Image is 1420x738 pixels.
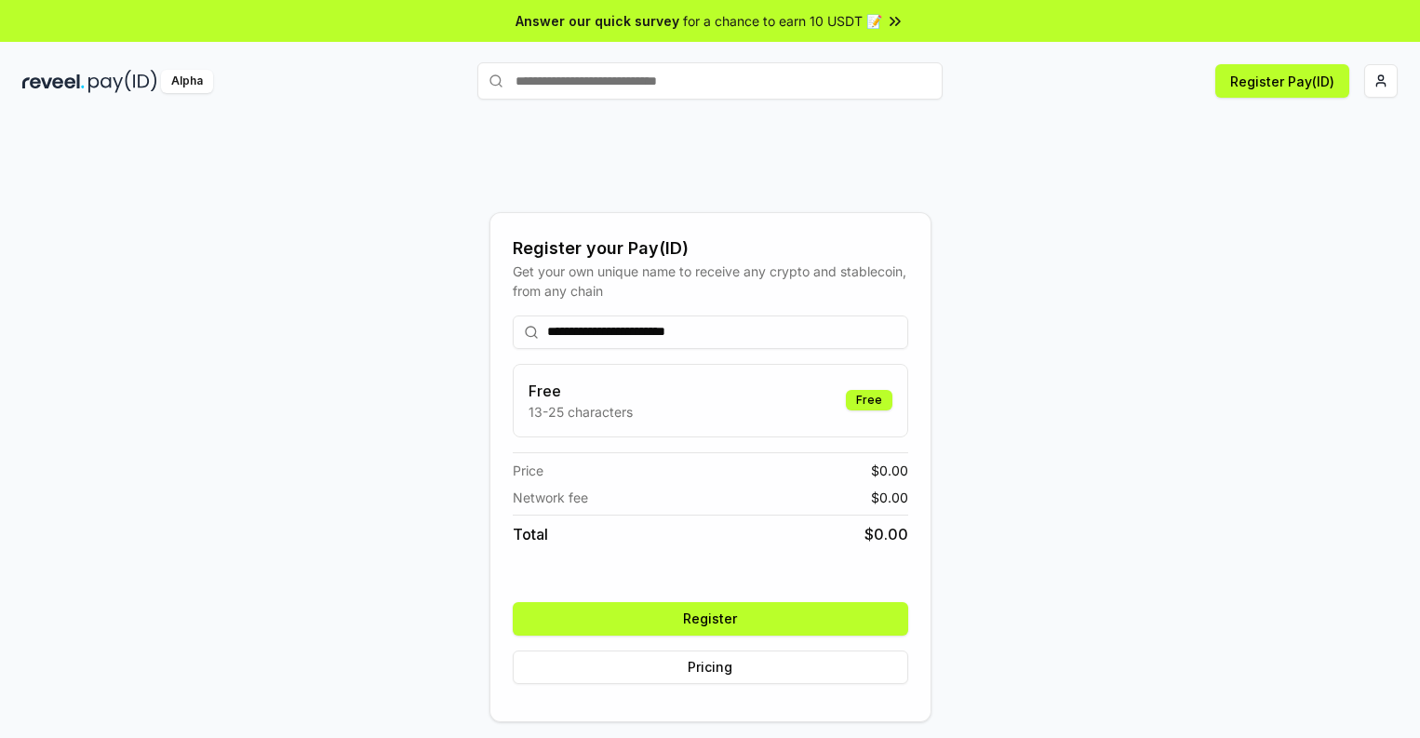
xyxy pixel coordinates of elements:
[529,402,633,422] p: 13-25 characters
[846,390,892,410] div: Free
[161,70,213,93] div: Alpha
[513,488,588,507] span: Network fee
[516,11,679,31] span: Answer our quick survey
[513,461,543,480] span: Price
[529,380,633,402] h3: Free
[513,235,908,262] div: Register your Pay(ID)
[513,602,908,636] button: Register
[871,461,908,480] span: $ 0.00
[864,523,908,545] span: $ 0.00
[871,488,908,507] span: $ 0.00
[513,651,908,684] button: Pricing
[683,11,882,31] span: for a chance to earn 10 USDT 📝
[513,262,908,301] div: Get your own unique name to receive any crypto and stablecoin, from any chain
[1215,64,1349,98] button: Register Pay(ID)
[88,70,157,93] img: pay_id
[513,523,548,545] span: Total
[22,70,85,93] img: reveel_dark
